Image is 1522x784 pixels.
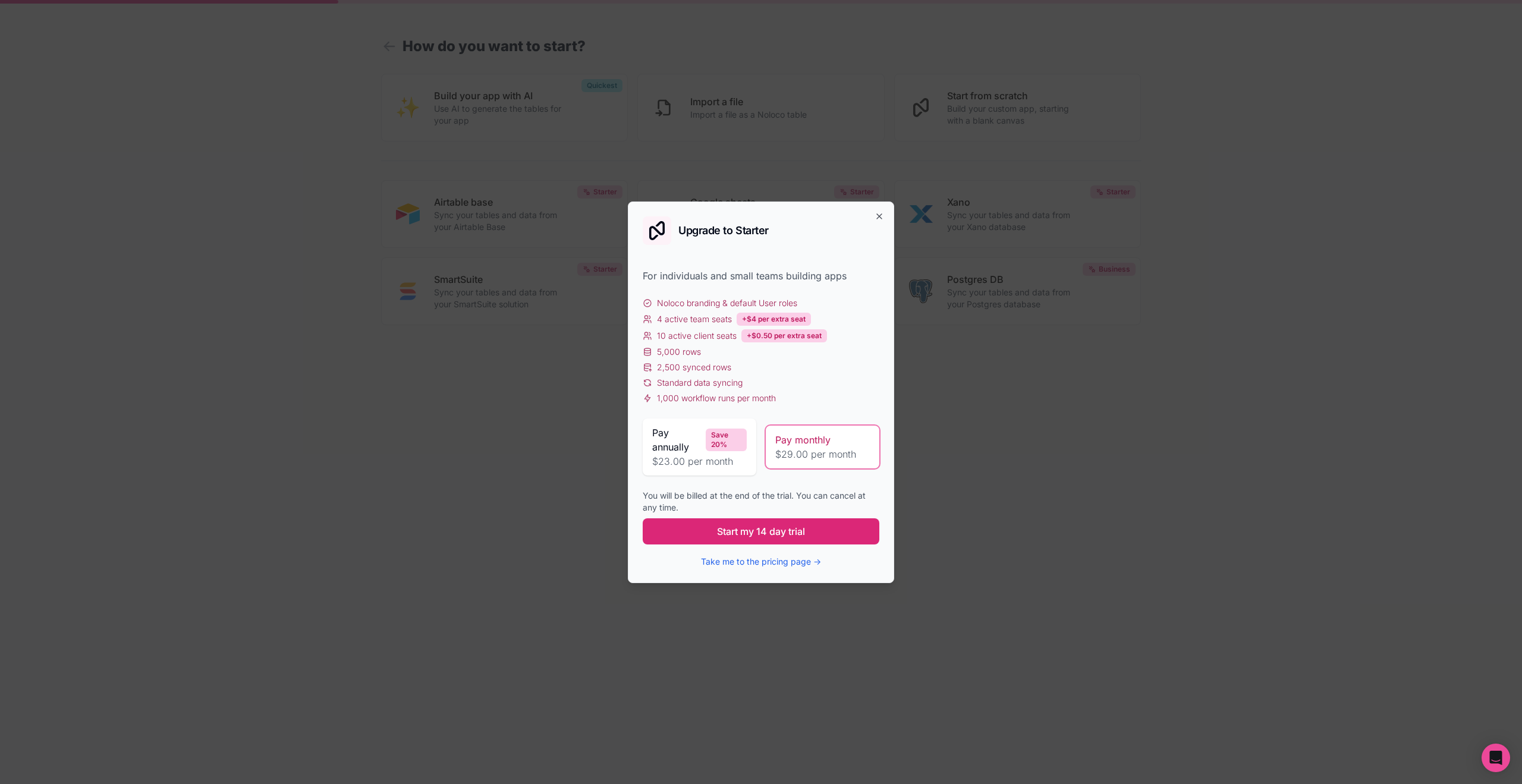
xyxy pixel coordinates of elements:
[701,556,821,568] button: Take me to the pricing page →
[717,524,805,539] span: Start my 14 day trial
[643,490,879,514] div: You will be billed at the end of the trial. You can cancel at any time.
[737,313,811,326] div: +$4 per extra seat
[775,433,831,447] span: Pay monthly
[706,429,747,451] div: Save 20%
[657,346,701,358] span: 5,000 rows
[775,447,870,461] span: $29.00 per month
[643,269,879,283] div: For individuals and small teams building apps
[657,297,797,309] span: Noloco branding & default User roles
[657,392,776,404] span: 1,000 workflow runs per month
[657,377,743,389] span: Standard data syncing
[643,518,879,544] button: Start my 14 day trial
[741,329,827,342] div: +$0.50 per extra seat
[657,330,737,342] span: 10 active client seats
[657,361,731,373] span: 2,500 synced rows
[652,454,747,468] span: $23.00 per month
[678,225,769,236] h2: Upgrade to Starter
[652,426,701,454] span: Pay annually
[657,313,732,325] span: 4 active team seats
